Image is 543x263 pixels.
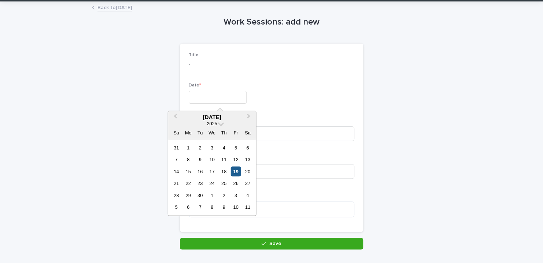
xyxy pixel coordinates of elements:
[207,155,217,164] div: Choose Wednesday, September 10th, 2025
[219,202,229,212] div: Choose Thursday, October 9th, 2025
[219,178,229,188] div: Choose Thursday, September 25th, 2025
[219,155,229,164] div: Choose Thursday, September 11th, 2025
[243,190,252,200] div: Choose Saturday, October 4th, 2025
[168,114,256,121] div: [DATE]
[207,128,217,138] div: We
[183,142,193,152] div: Choose Monday, September 1st, 2025
[180,17,363,27] h1: Work Sessions: add new
[219,142,229,152] div: Choose Thursday, September 4th, 2025
[171,178,181,188] div: Choose Sunday, September 21st, 2025
[171,166,181,176] div: Choose Sunday, September 14th, 2025
[183,166,193,176] div: Choose Monday, September 15th, 2025
[183,202,193,212] div: Choose Monday, October 6th, 2025
[171,155,181,164] div: Choose Sunday, September 7th, 2025
[207,121,217,127] span: 2025
[207,190,217,200] div: Choose Wednesday, October 1st, 2025
[183,178,193,188] div: Choose Monday, September 22nd, 2025
[171,190,181,200] div: Choose Sunday, September 28th, 2025
[171,128,181,138] div: Su
[219,128,229,138] div: Th
[180,238,363,249] button: Save
[171,202,181,212] div: Choose Sunday, October 5th, 2025
[243,178,252,188] div: Choose Saturday, September 27th, 2025
[231,202,241,212] div: Choose Friday, October 10th, 2025
[189,53,199,57] span: Title
[244,112,255,123] button: Next Month
[231,166,241,176] div: Choose Friday, September 19th, 2025
[231,178,241,188] div: Choose Friday, September 26th, 2025
[183,155,193,164] div: Choose Monday, September 8th, 2025
[231,190,241,200] div: Choose Friday, October 3rd, 2025
[195,142,205,152] div: Choose Tuesday, September 2nd, 2025
[189,60,354,68] p: -
[207,142,217,152] div: Choose Wednesday, September 3rd, 2025
[231,128,241,138] div: Fr
[207,202,217,212] div: Choose Wednesday, October 8th, 2025
[207,178,217,188] div: Choose Wednesday, September 24th, 2025
[243,142,252,152] div: Choose Saturday, September 6th, 2025
[243,166,252,176] div: Choose Saturday, September 20th, 2025
[97,3,132,11] a: Back to[DATE]
[189,83,201,88] span: Date
[183,128,193,138] div: Mo
[231,155,241,164] div: Choose Friday, September 12th, 2025
[207,166,217,176] div: Choose Wednesday, September 17th, 2025
[219,166,229,176] div: Choose Thursday, September 18th, 2025
[195,166,205,176] div: Choose Tuesday, September 16th, 2025
[171,142,181,152] div: Choose Sunday, August 31st, 2025
[195,202,205,212] div: Choose Tuesday, October 7th, 2025
[219,190,229,200] div: Choose Thursday, October 2nd, 2025
[169,112,181,123] button: Previous Month
[243,128,252,138] div: Sa
[195,155,205,164] div: Choose Tuesday, September 9th, 2025
[243,155,252,164] div: Choose Saturday, September 13th, 2025
[269,241,281,246] span: Save
[195,178,205,188] div: Choose Tuesday, September 23rd, 2025
[183,190,193,200] div: Choose Monday, September 29th, 2025
[195,128,205,138] div: Tu
[231,142,241,152] div: Choose Friday, September 5th, 2025
[243,202,252,212] div: Choose Saturday, October 11th, 2025
[170,142,254,213] div: month 2025-09
[195,190,205,200] div: Choose Tuesday, September 30th, 2025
